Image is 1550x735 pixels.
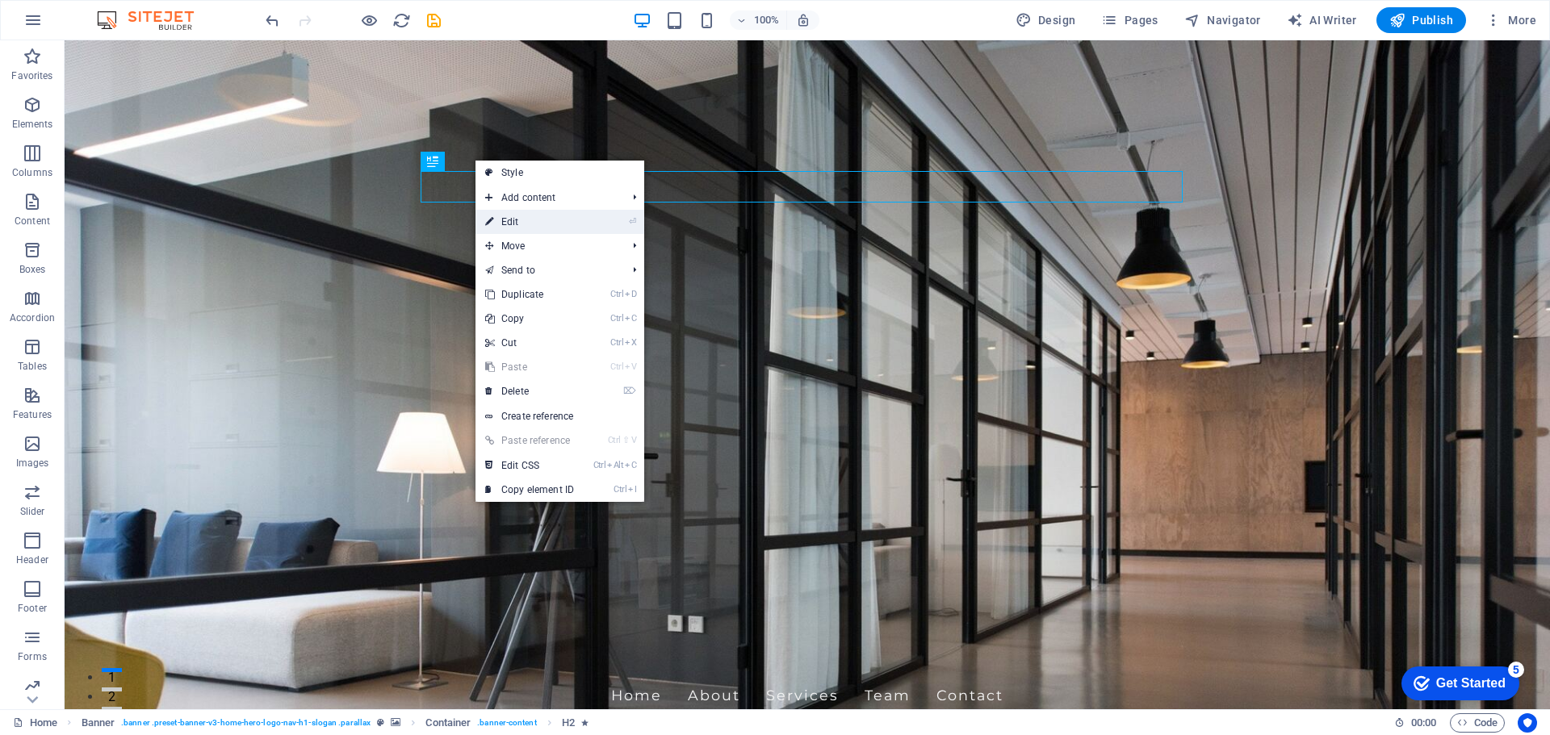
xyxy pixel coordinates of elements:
[475,331,584,355] a: CtrlXCut
[475,161,644,185] a: Style
[593,460,606,470] i: Ctrl
[610,289,623,299] i: Ctrl
[754,10,780,30] h6: 100%
[359,10,379,30] button: Click here to leave preview mode and continue editing
[625,337,636,348] i: X
[1184,12,1261,28] span: Navigator
[581,718,589,727] i: Element contains an animation
[377,718,384,727] i: This element is a customizable preset
[622,435,630,445] i: ⇧
[11,69,52,82] p: Favorites
[625,460,636,470] i: C
[475,282,584,307] a: CtrlDDuplicate
[82,713,115,733] span: Click to select. Double-click to edit
[475,210,584,234] a: ⏎Edit
[625,313,636,324] i: C
[475,234,620,258] span: Move
[20,505,45,518] p: Slider
[18,602,47,615] p: Footer
[1450,713,1505,733] button: Code
[1009,7,1083,33] button: Design
[15,215,50,228] p: Content
[1280,7,1364,33] button: AI Writer
[475,478,584,502] a: CtrlICopy element ID
[796,13,811,27] i: On resize automatically adjust zoom level to fit chosen device.
[631,435,636,445] i: V
[610,313,623,324] i: Ctrl
[263,11,282,30] i: Undo: Edit headline (Ctrl+Z)
[475,186,620,210] span: Add content
[475,307,584,331] a: CtrlCCopy
[625,289,636,299] i: D
[607,460,623,470] i: Alt
[10,311,55,324] p: Accordion
[12,118,53,131] p: Elements
[625,361,636,372] i: V
[1411,713,1436,733] span: 00 00
[1095,7,1164,33] button: Pages
[1287,12,1357,28] span: AI Writer
[392,10,411,30] button: reload
[13,8,131,42] div: Get Started 5 items remaining, 0% complete
[614,484,626,495] i: Ctrl
[37,666,57,670] button: 3
[424,10,443,30] button: save
[262,10,282,30] button: undo
[610,361,623,372] i: Ctrl
[13,408,52,421] p: Features
[1479,7,1543,33] button: More
[475,404,644,428] a: Create reference
[16,553,48,566] p: Header
[629,216,636,227] i: ⏎
[475,379,584,403] a: ⌦Delete
[475,355,584,379] a: CtrlVPaste
[93,10,214,30] img: Editor Logo
[1178,7,1267,33] button: Navigator
[425,713,471,733] span: Click to select. Double-click to edit
[1485,12,1536,28] span: More
[391,718,400,727] i: This element contains a background
[1389,12,1453,28] span: Publish
[623,386,636,396] i: ⌦
[730,10,787,30] button: 100%
[37,628,57,632] button: 1
[18,650,47,663] p: Forms
[477,713,536,733] span: . banner-content
[425,11,443,30] i: Save (Ctrl+S)
[1457,713,1498,733] span: Code
[1422,716,1425,729] span: :
[19,263,46,276] p: Boxes
[562,713,575,733] span: Click to select. Double-click to edit
[1518,713,1537,733] button: Usercentrics
[628,484,636,495] i: I
[608,435,621,445] i: Ctrl
[12,166,52,179] p: Columns
[475,258,620,282] a: Send to
[48,18,117,32] div: Get Started
[16,457,49,470] p: Images
[119,3,136,19] div: 5
[18,360,47,373] p: Tables
[13,713,57,733] a: Click to cancel selection. Double-click to open Pages
[475,428,584,453] a: Ctrl⇧VPaste reference
[82,713,589,733] nav: breadcrumb
[1016,12,1076,28] span: Design
[1101,12,1158,28] span: Pages
[121,713,371,733] span: . banner .preset-banner-v3-home-hero-logo-nav-h1-slogan .parallax
[1009,7,1083,33] div: Design (Ctrl+Alt+Y)
[610,337,623,348] i: Ctrl
[475,453,584,478] a: CtrlAltCEdit CSS
[37,647,57,651] button: 2
[1376,7,1466,33] button: Publish
[1394,713,1437,733] h6: Session time
[392,11,411,30] i: Reload page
